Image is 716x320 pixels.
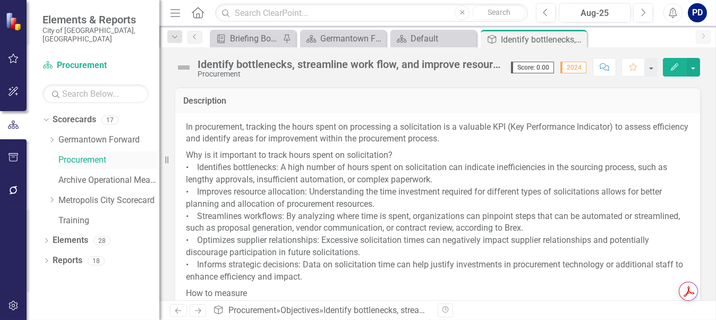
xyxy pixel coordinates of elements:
div: Procurement [198,70,500,78]
span: Score: 0.00 [511,62,554,73]
a: Objectives [280,305,319,315]
a: Scorecards [53,114,96,126]
div: Briefing Books [230,32,280,45]
p: Why is it important to track hours spent on solicitation? • Identifies bottlenecks: A high number... [186,147,689,285]
span: 2024 [560,62,586,73]
div: » » [213,305,430,317]
button: Search [472,5,525,20]
div: 18 [88,256,105,265]
a: Briefing Books [212,32,280,45]
a: Default [393,32,474,45]
div: Identify bottlenecks, streamline work flow, and improve resource allocation [501,33,584,46]
div: Identify bottlenecks, streamline work flow, and improve resource allocation [198,58,500,70]
img: Not Defined [175,59,192,76]
div: 28 [93,236,110,245]
h3: Description [183,96,692,106]
button: PD [688,3,707,22]
div: Identify bottlenecks, streamline work flow, and improve resource allocation [323,305,601,315]
input: Search Below... [42,85,149,103]
span: Elements & Reports [42,13,149,26]
a: Elements [53,234,88,247]
div: Germantown Forward [320,32,383,45]
div: 17 [101,115,118,124]
a: Archive Operational Measures [58,174,159,187]
div: Aug-25 [562,7,627,20]
a: Training [58,215,159,227]
a: Germantown Forward [303,32,383,45]
small: City of [GEOGRAPHIC_DATA], [GEOGRAPHIC_DATA] [42,26,149,44]
button: Aug-25 [559,3,630,22]
a: Germantown Forward [58,134,159,146]
div: Default [411,32,474,45]
span: Search [488,8,510,16]
a: Procurement [228,305,276,315]
img: ClearPoint Strategy [5,12,24,30]
input: Search ClearPoint... [215,4,528,22]
a: Procurement [58,154,159,166]
p: In procurement, tracking the hours spent on processing a solicitation is a valuable KPI (Key Perf... [186,121,689,148]
a: Metropolis City Scorecard [58,195,159,207]
a: Procurement [42,60,149,72]
a: Reports [53,255,82,267]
